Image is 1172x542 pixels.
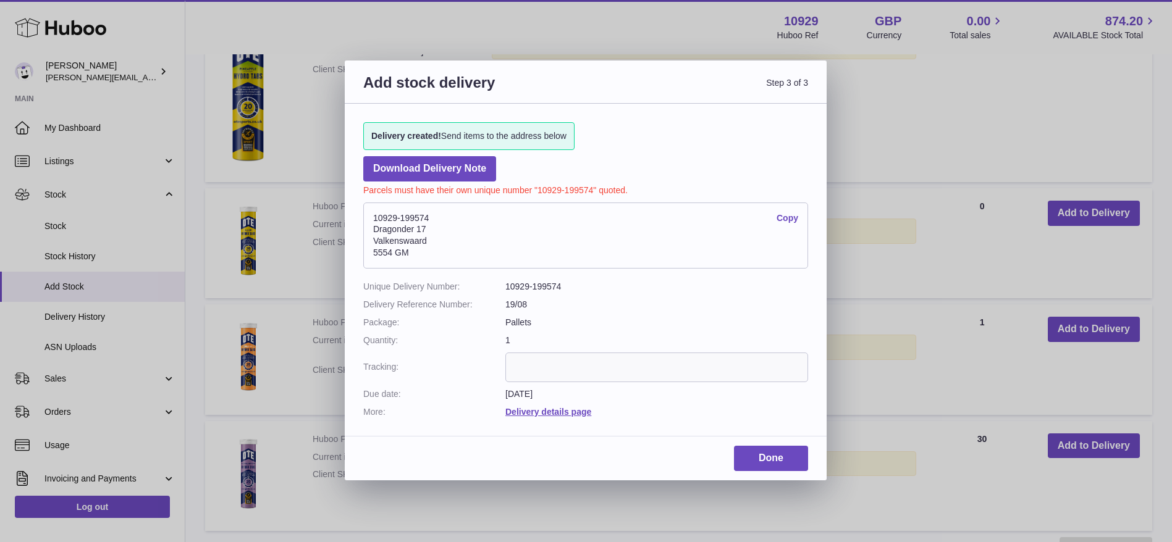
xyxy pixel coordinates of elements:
[505,299,808,311] dd: 19/08
[505,281,808,293] dd: 10929-199574
[371,131,441,141] strong: Delivery created!
[363,73,586,107] h3: Add stock delivery
[586,73,808,107] span: Step 3 of 3
[363,406,505,418] dt: More:
[734,446,808,471] a: Done
[363,317,505,328] dt: Package:
[371,130,567,142] span: Send items to the address below
[363,299,505,311] dt: Delivery Reference Number:
[777,212,798,224] a: Copy
[363,156,496,181] a: Download Delivery Note
[363,335,505,346] dt: Quantity:
[505,407,591,417] a: Delivery details page
[363,202,808,269] address: 10929-199574 Dragonder 17 Valkenswaard 5554 GM
[505,388,808,400] dd: [DATE]
[505,335,808,346] dd: 1
[363,281,505,293] dt: Unique Delivery Number:
[363,181,808,196] p: Parcels must have their own unique number "10929-199574" quoted.
[363,388,505,400] dt: Due date:
[363,352,505,382] dt: Tracking:
[505,317,808,328] dd: Pallets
